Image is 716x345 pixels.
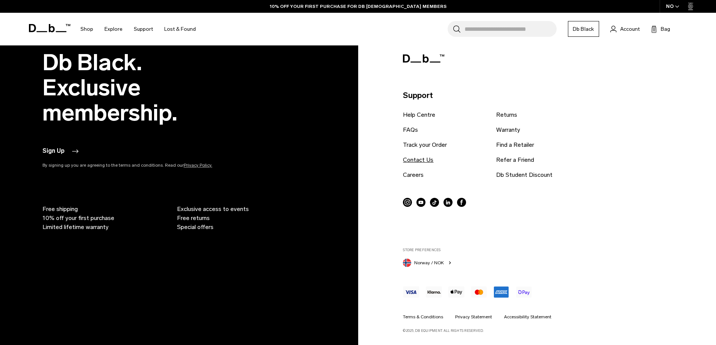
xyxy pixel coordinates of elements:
span: Limited lifetime warranty [42,223,109,232]
a: Returns [496,110,517,119]
span: 10% off your first purchase [42,214,114,223]
a: Lost & Found [164,16,196,42]
span: Special offers [177,223,213,232]
span: Free shipping [42,205,78,214]
a: Privacy Statement [455,313,492,320]
span: Exclusive access to events [177,205,249,214]
button: Sign Up [42,147,80,156]
a: 10% OFF YOUR FIRST PURCHASE FOR DB [DEMOGRAPHIC_DATA] MEMBERS [270,3,447,10]
a: Db Student Discount [496,170,553,179]
a: Explore [104,16,123,42]
img: Norway [403,259,411,267]
a: Db Black [568,21,599,37]
a: Shop [80,16,93,42]
a: Refer a Friend [496,155,534,164]
span: Account [620,25,640,33]
a: Help Centre [403,110,435,119]
p: By signing up you are agreeing to the terms and conditions. Read our [42,162,245,169]
h2: Db Black. Exclusive membership. [42,50,245,125]
a: Careers [403,170,424,179]
a: Account [610,24,640,33]
a: Support [134,16,153,42]
nav: Main Navigation [75,13,201,45]
a: Privacy Policy. [184,163,212,168]
button: Bag [651,24,670,33]
p: Support [403,89,666,101]
p: ©2025, Db Equipment. All rights reserved. [403,325,666,333]
span: Bag [661,25,670,33]
label: Store Preferences [403,247,666,253]
span: Free returns [177,214,210,223]
a: Accessibility Statement [504,313,551,320]
button: Norway Norway / NOK [403,257,453,267]
a: Terms & Conditions [403,313,443,320]
a: Track your Order [403,140,447,149]
a: Warranty [496,125,520,134]
a: Contact Us [403,155,433,164]
a: FAQs [403,125,418,134]
a: Find a Retailer [496,140,534,149]
span: Norway / NOK [414,259,444,266]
